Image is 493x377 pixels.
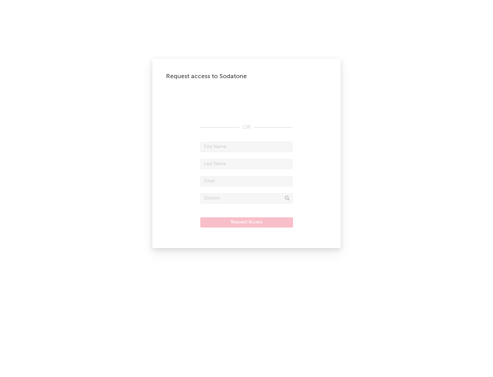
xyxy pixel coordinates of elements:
div: OR [200,123,293,132]
input: Division [200,193,293,204]
div: Request access to Sodatone [166,72,327,81]
input: First Name [200,142,293,152]
button: Request Access [200,217,293,228]
input: Last Name [200,159,293,169]
input: Email [200,176,293,186]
